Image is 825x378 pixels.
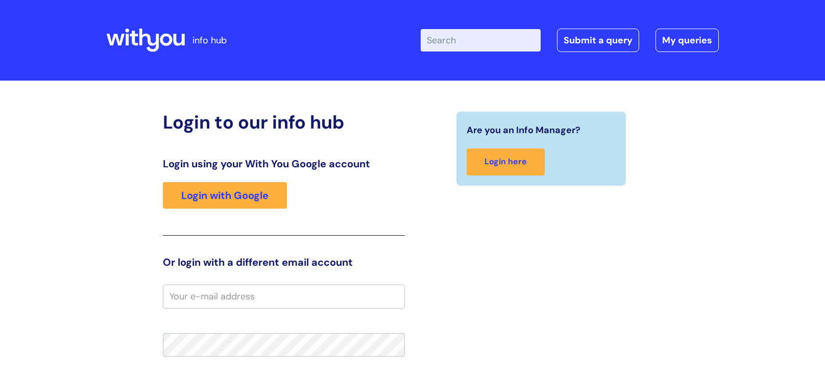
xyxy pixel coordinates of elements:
a: Login with Google [163,182,287,209]
h3: Or login with a different email account [163,256,405,268]
input: Search [421,29,541,52]
p: info hub [192,32,227,48]
input: Your e-mail address [163,285,405,308]
a: Submit a query [557,29,639,52]
a: Login here [467,148,545,175]
h3: Login using your With You Google account [163,158,405,170]
a: My queries [656,29,719,52]
span: Are you an Info Manager? [467,122,580,138]
h2: Login to our info hub [163,111,405,133]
